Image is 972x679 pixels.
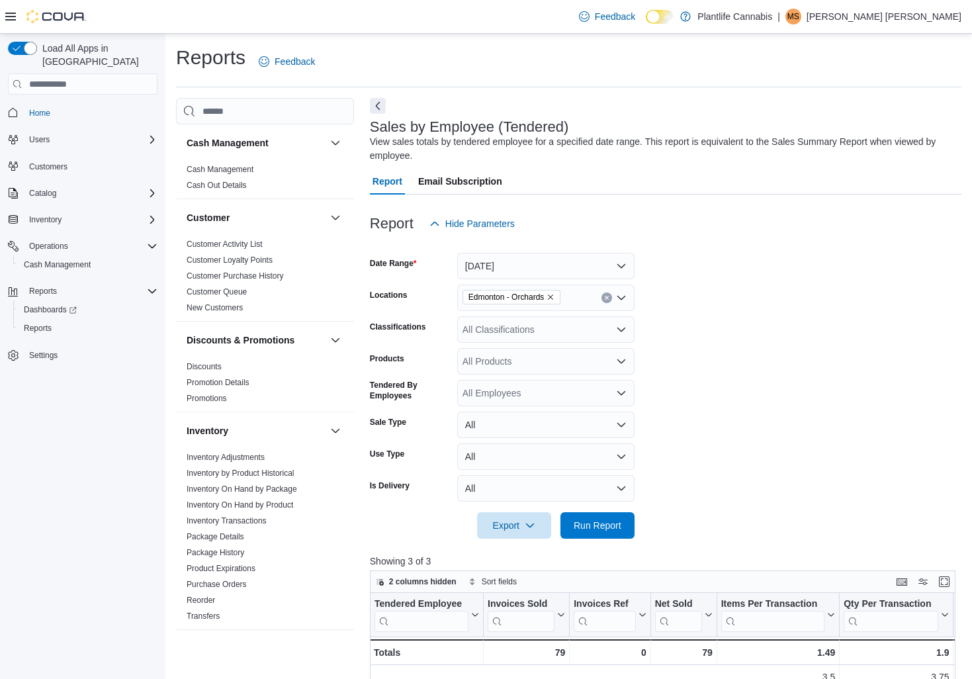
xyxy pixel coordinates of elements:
[328,135,343,151] button: Cash Management
[328,332,343,348] button: Discounts & Promotions
[328,423,343,439] button: Inventory
[374,645,479,660] div: Totals
[13,319,163,338] button: Reports
[574,598,635,632] div: Invoices Ref
[187,361,222,372] span: Discounts
[187,287,247,297] span: Customer Queue
[275,55,315,68] span: Feedback
[187,424,325,437] button: Inventory
[371,574,462,590] button: 2 columns hidden
[777,9,780,24] p: |
[29,108,50,118] span: Home
[616,356,627,367] button: Open list of options
[697,9,772,24] p: Plantlife Cannabis
[24,159,73,175] a: Customers
[187,453,265,462] a: Inventory Adjustments
[19,320,157,336] span: Reports
[424,210,520,237] button: Hide Parameters
[187,378,249,387] a: Promotion Details
[187,393,227,404] span: Promotions
[24,347,157,363] span: Settings
[176,236,354,321] div: Customer
[654,645,712,660] div: 79
[574,519,621,532] span: Run Report
[176,44,245,71] h1: Reports
[187,484,297,494] span: Inventory On Hand by Package
[616,388,627,398] button: Open list of options
[616,324,627,335] button: Open list of options
[3,345,163,365] button: Settings
[187,165,253,174] a: Cash Management
[187,500,293,510] a: Inventory On Hand by Product
[654,598,701,611] div: Net Sold
[328,210,343,226] button: Customer
[187,377,249,388] span: Promotion Details
[187,287,247,296] a: Customer Queue
[785,9,801,24] div: Melissa Sue Smith
[24,283,62,299] button: Reports
[721,598,835,632] button: Items Per Transaction
[787,9,799,24] span: MS
[24,158,157,175] span: Customers
[187,255,273,265] a: Customer Loyalty Points
[488,645,565,660] div: 79
[3,237,163,255] button: Operations
[187,271,284,281] a: Customer Purchase History
[24,132,157,148] span: Users
[370,449,404,459] label: Use Type
[370,216,414,232] h3: Report
[457,443,635,470] button: All
[844,645,949,660] div: 1.9
[19,320,57,336] a: Reports
[3,130,163,149] button: Users
[370,417,406,428] label: Sale Type
[187,303,243,312] a: New Customers
[24,304,77,315] span: Dashboards
[187,516,267,525] a: Inventory Transactions
[488,598,554,632] div: Invoices Sold
[187,580,247,589] a: Purchase Orders
[370,258,417,269] label: Date Range
[8,97,157,399] nav: Complex example
[844,598,938,632] div: Qty Per Transaction
[370,353,404,364] label: Products
[187,334,294,347] h3: Discounts & Promotions
[24,238,73,254] button: Operations
[187,516,267,526] span: Inventory Transactions
[26,10,86,23] img: Cova
[176,449,354,629] div: Inventory
[457,253,635,279] button: [DATE]
[457,475,635,502] button: All
[37,42,157,68] span: Load All Apps in [GEOGRAPHIC_DATA]
[19,302,82,318] a: Dashboards
[373,168,402,195] span: Report
[463,290,561,304] span: Edmonton - Orchards
[807,9,961,24] p: [PERSON_NAME] [PERSON_NAME]
[187,211,230,224] h3: Customer
[187,362,222,371] a: Discounts
[936,574,952,590] button: Enter fullscreen
[389,576,457,587] span: 2 columns hidden
[29,134,50,145] span: Users
[176,359,354,412] div: Discounts & Promotions
[370,555,961,568] p: Showing 3 of 3
[894,574,910,590] button: Keyboard shortcuts
[187,611,220,621] span: Transfers
[3,157,163,176] button: Customers
[721,598,824,632] div: Items Per Transaction
[3,184,163,203] button: Catalog
[370,290,408,300] label: Locations
[370,322,426,332] label: Classifications
[24,238,157,254] span: Operations
[29,350,58,361] span: Settings
[24,259,91,270] span: Cash Management
[646,10,674,24] input: Dark Mode
[574,645,646,660] div: 0
[24,105,56,121] a: Home
[24,323,52,334] span: Reports
[375,598,468,632] div: Tendered Employee
[574,598,635,611] div: Invoices Ref
[418,168,502,195] span: Email Subscription
[187,136,269,150] h3: Cash Management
